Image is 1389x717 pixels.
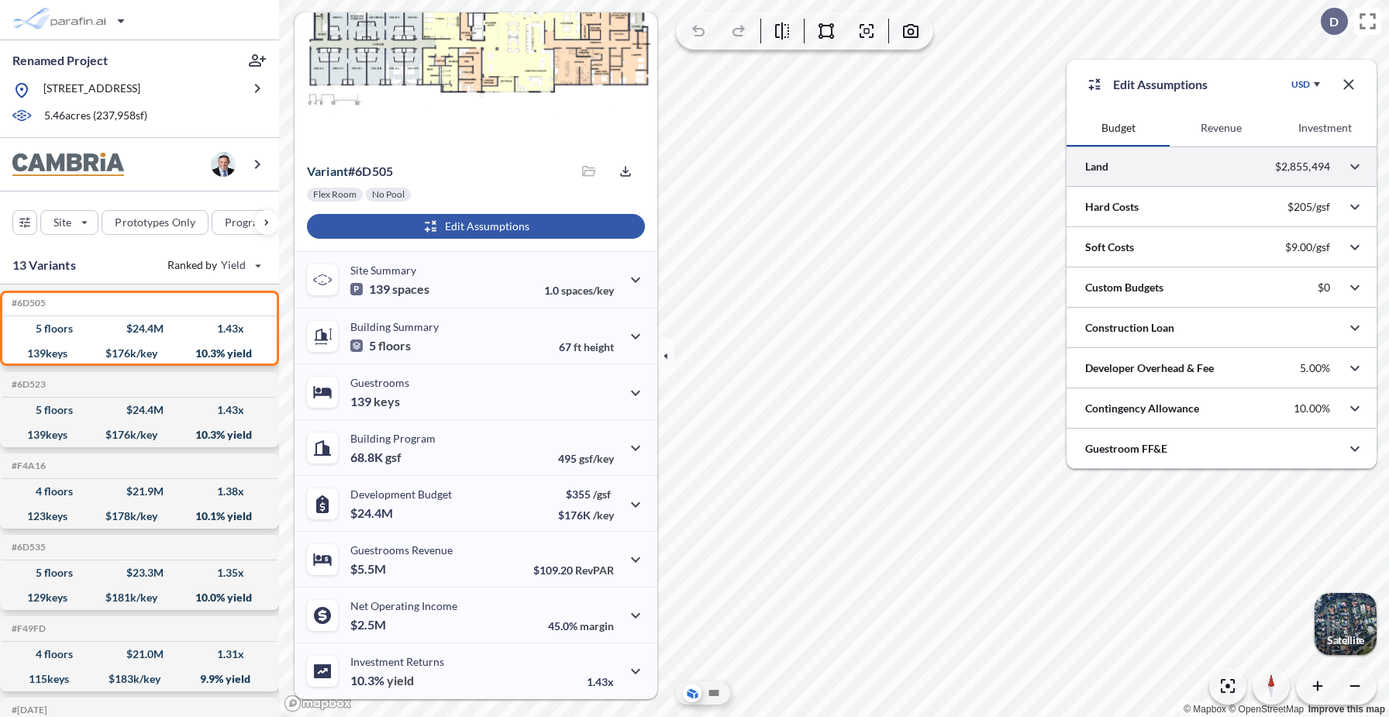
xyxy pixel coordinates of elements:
p: Hard Costs [1085,199,1139,215]
a: Mapbox [1184,704,1226,715]
p: # 6d505 [307,164,393,179]
p: $9.00/gsf [1285,240,1330,254]
span: height [584,340,614,353]
button: Aerial View [683,684,701,702]
span: yield [387,673,414,688]
p: Investment Returns [350,655,444,668]
span: /key [593,508,614,522]
div: USD [1291,78,1310,91]
p: 68.8K [350,450,402,465]
p: Guestrooms Revenue [350,543,453,557]
p: Guestroom FF&E [1085,441,1167,457]
p: 1.43x [587,675,614,688]
h5: Click to copy the code [9,705,47,715]
p: [STREET_ADDRESS] [43,81,140,100]
span: ft [574,340,581,353]
h5: Click to copy the code [9,623,46,634]
button: Edit Assumptions [307,214,645,239]
span: margin [580,619,614,633]
p: 5.46 acres ( 237,958 sf) [44,108,147,125]
p: No Pool [372,188,405,201]
p: Site [53,215,71,230]
p: 67 [559,340,614,353]
button: Switcher ImageSatellite [1315,593,1377,655]
p: $5.5M [350,561,388,577]
p: 495 [558,452,614,465]
a: Mapbox homepage [284,695,352,712]
span: RevPAR [575,564,614,577]
p: Satellite [1327,634,1364,646]
p: Construction Loan [1085,320,1174,336]
p: Development Budget [350,488,452,501]
span: gsf [385,450,402,465]
p: 10.3% [350,673,414,688]
p: $24.4M [350,505,395,521]
span: keys [374,394,400,409]
p: $355 [558,488,614,501]
p: Renamed Project [12,52,108,69]
p: Flex Room [313,188,357,201]
p: Developer Overhead & Fee [1085,360,1214,376]
p: 5 [350,338,411,353]
p: Custom Budgets [1085,280,1163,295]
button: Site Plan [705,684,723,702]
button: Revenue [1170,109,1273,147]
span: spaces [392,281,429,297]
p: Soft Costs [1085,240,1134,255]
p: $176K [558,508,614,522]
span: Variant [307,164,348,178]
span: spaces/key [561,284,614,297]
a: Improve this map [1308,704,1385,715]
p: Prototypes Only [115,215,195,230]
p: $205/gsf [1287,200,1330,214]
h5: Click to copy the code [9,542,46,553]
h5: Click to copy the code [9,460,46,471]
button: Investment [1274,109,1377,147]
button: Program [212,210,295,235]
span: /gsf [593,488,611,501]
p: Building Program [350,432,436,445]
img: Switcher Image [1315,593,1377,655]
p: 1.0 [544,284,614,297]
p: Program [225,215,268,230]
p: 10.00% [1294,402,1330,415]
p: D [1329,15,1339,29]
p: $2.5M [350,617,388,633]
span: floors [378,338,411,353]
button: Ranked by Yield [155,253,271,277]
p: Net Operating Income [350,599,457,612]
span: gsf/key [579,452,614,465]
p: 139 [350,281,429,297]
p: $0 [1318,281,1330,295]
p: Guestrooms [350,376,409,389]
button: Site [40,210,98,235]
p: 5.00% [1300,361,1330,375]
p: Contingency Allowance [1085,401,1199,416]
p: 139 [350,394,400,409]
a: OpenStreetMap [1229,704,1304,715]
img: user logo [211,152,236,177]
h5: Click to copy the code [9,298,46,309]
p: 13 Variants [12,256,76,274]
button: Prototypes Only [102,210,209,235]
p: Building Summary [350,320,439,333]
p: Edit Assumptions [1113,75,1208,94]
button: Budget [1067,109,1170,147]
img: BrandImage [12,153,124,177]
h5: Click to copy the code [9,379,46,390]
p: 45.0% [548,619,614,633]
p: Site Summary [350,264,416,277]
span: Yield [221,257,246,273]
p: $109.20 [533,564,614,577]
